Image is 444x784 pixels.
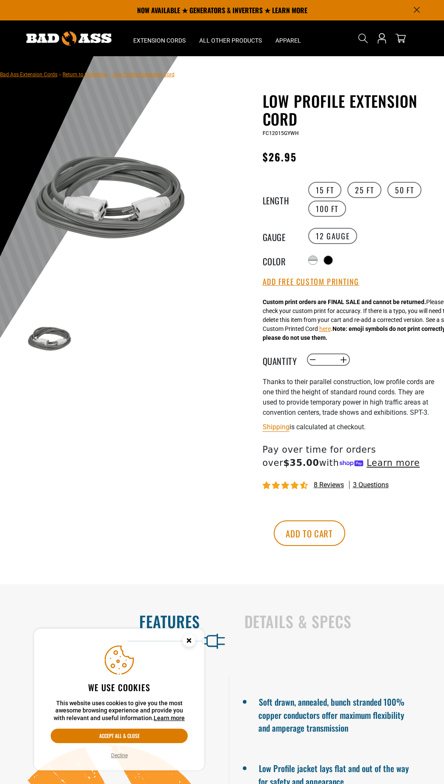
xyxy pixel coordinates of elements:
button: Add to cart [274,520,345,546]
img: grey & white [25,315,74,364]
aside: Cookie Consent [34,629,204,771]
span: FC12015GYWH [263,130,299,136]
p: This website uses cookies to give you the most awesome browsing experience and provide you with r... [51,700,188,722]
p: Thanks to their parallel construction, low profile cords are one third the height of standard rou... [263,377,438,418]
h2: Details & Specs [244,612,427,630]
legend: Color [263,255,305,266]
label: 12 Gauge [308,228,357,244]
span: 8 reviews [314,481,344,489]
span: 3 questions [353,480,389,490]
label: 100 FT [308,201,346,217]
span: Low Profile Extension Cord [113,72,175,78]
span: Apparel [275,37,301,44]
a: Shipping [263,423,289,431]
li: Soft drawn, annealed, bunch stranded 100% copper conductors offer maximum flexibility and amperag... [258,693,415,734]
button: here [319,325,331,333]
strong: Custom print orders are FINAL SALE and cannot be returned. [263,299,426,305]
h2: We use cookies [51,682,188,693]
summary: Search [356,32,370,45]
button: Decline [109,751,130,760]
span: All Other Products [199,37,262,44]
span: Extension Cords [133,37,186,44]
button: Add Free Custom Printing [263,277,359,287]
summary: Apparel [269,20,308,56]
div: is calculated at checkout. [263,421,438,433]
h1: Low Profile Extension Cord [263,92,438,128]
a: Return to Collection [63,72,108,78]
label: 15 FT [308,182,341,198]
span: 4.50 stars [263,482,309,490]
h2: Features [18,612,200,630]
summary: All Other Products [192,20,269,56]
legend: Gauge [263,230,305,241]
legend: Length [263,194,305,205]
button: Accept all & close [51,729,188,743]
img: Bad Ass Extension Cords [26,32,112,46]
img: grey & white [25,114,197,286]
label: Quantity [263,354,305,365]
span: › [109,72,111,78]
label: 25 FT [347,182,381,198]
summary: Extension Cords [126,20,192,56]
label: 50 FT [387,182,421,198]
a: Learn more [154,715,185,721]
span: $26.95 [263,149,297,164]
span: › [59,72,61,78]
